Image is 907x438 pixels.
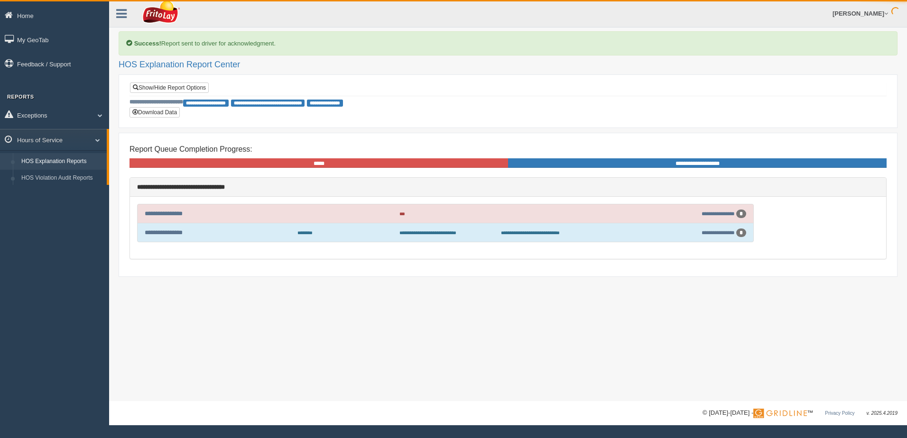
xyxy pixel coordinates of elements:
[703,408,898,418] div: © [DATE]-[DATE] - ™
[867,411,898,416] span: v. 2025.4.2019
[119,60,898,70] h2: HOS Explanation Report Center
[130,82,209,93] a: Show/Hide Report Options
[134,40,161,47] b: Success!
[119,31,898,55] div: Report sent to driver for acknowledgment.
[17,153,107,170] a: HOS Explanation Reports
[130,145,887,154] h4: Report Queue Completion Progress:
[753,409,807,418] img: Gridline
[825,411,854,416] a: Privacy Policy
[130,107,180,118] button: Download Data
[17,170,107,187] a: HOS Violation Audit Reports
